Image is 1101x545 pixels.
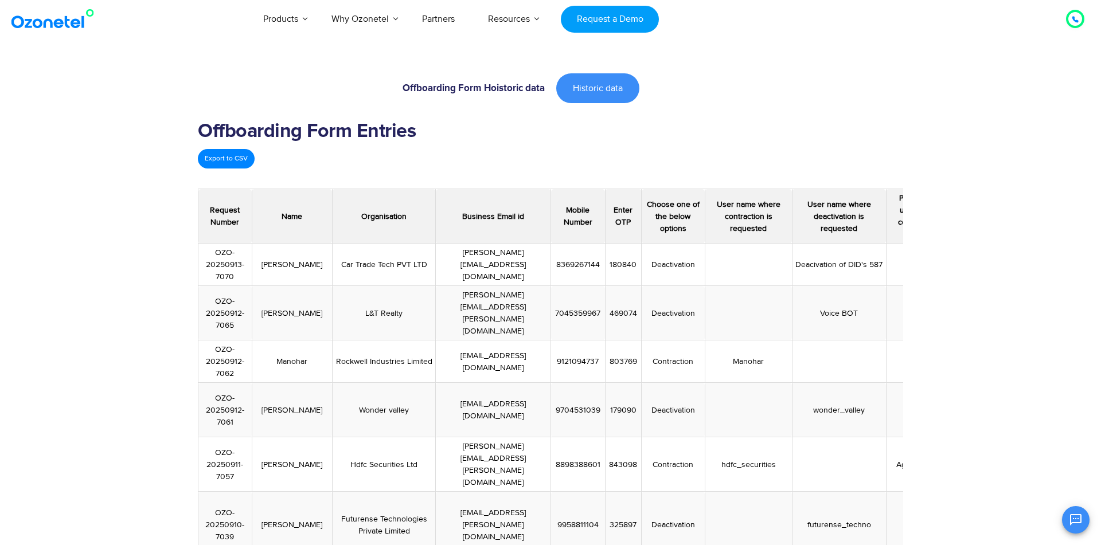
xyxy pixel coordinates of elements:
a: Request a Demo [561,6,659,33]
td: Manohar [252,340,332,383]
td: 9704531039 [551,383,606,437]
td: [EMAIL_ADDRESS][DOMAIN_NAME] [436,340,551,383]
td: Voice BOT [792,286,886,340]
td: 803769 [605,340,642,383]
td: Rockwell Industries Limited [332,340,436,383]
td: [PERSON_NAME] [252,286,332,340]
td: 179090 [605,383,642,437]
td: Contraction [642,437,705,492]
td: Hdfc Securities Ltd [332,437,436,492]
td: Contraction [642,340,705,383]
h2: Offboarding Form Entries [198,120,903,143]
td: 8369267144 [551,244,606,286]
th: Organisation [332,189,436,244]
td: WhatsApp services [886,340,957,383]
td: OZO-20250912-7062 [198,340,252,383]
th: Product Line under which contraction is requested [886,189,957,244]
th: Business Email id [436,189,551,244]
td: 8898388601 [551,437,606,492]
td: [PERSON_NAME] [252,437,332,492]
td: Agent License [886,437,957,492]
td: Deactivation [642,383,705,437]
th: Enter OTP [605,189,642,244]
td: Manohar [705,340,792,383]
td: Deactivation [642,286,705,340]
td: 180840 [605,244,642,286]
td: [PERSON_NAME][EMAIL_ADDRESS][PERSON_NAME][DOMAIN_NAME] [436,437,551,492]
a: Historic data [556,73,639,103]
th: Request Number [198,189,252,244]
a: Export to CSV [198,149,255,168]
td: Deactivation [642,244,705,286]
td: OZO-20250913-7070 [198,244,252,286]
td: [PERSON_NAME] [252,244,332,286]
th: Choose one of the below options [642,189,705,244]
td: hdfc_securities [705,437,792,492]
td: 469074 [605,286,642,340]
td: [EMAIL_ADDRESS][DOMAIN_NAME] [436,383,551,437]
td: 9121094737 [551,340,606,383]
td: [PERSON_NAME][EMAIL_ADDRESS][DOMAIN_NAME] [436,244,551,286]
th: Mobile Number [551,189,606,244]
td: 7045359967 [551,286,606,340]
td: 843098 [605,437,642,492]
td: L&T Realty [332,286,436,340]
span: Historic data [573,84,623,93]
th: Name [252,189,332,244]
td: [PERSON_NAME][EMAIL_ADDRESS][PERSON_NAME][DOMAIN_NAME] [436,286,551,340]
td: Car Trade Tech PVT LTD [332,244,436,286]
h6: Offboarding Form Hoistoric data [204,84,545,93]
th: User name where contraction is requested [705,189,792,244]
td: wonder_valley [792,383,886,437]
td: Wonder valley [332,383,436,437]
td: OZO-20250911-7057 [198,437,252,492]
td: [PERSON_NAME] [252,383,332,437]
td: Deacivation of DID's 587 [792,244,886,286]
td: OZO-20250912-7065 [198,286,252,340]
td: OZO-20250912-7061 [198,383,252,437]
th: User name where deactivation is requested [792,189,886,244]
button: Open chat [1062,506,1090,534]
